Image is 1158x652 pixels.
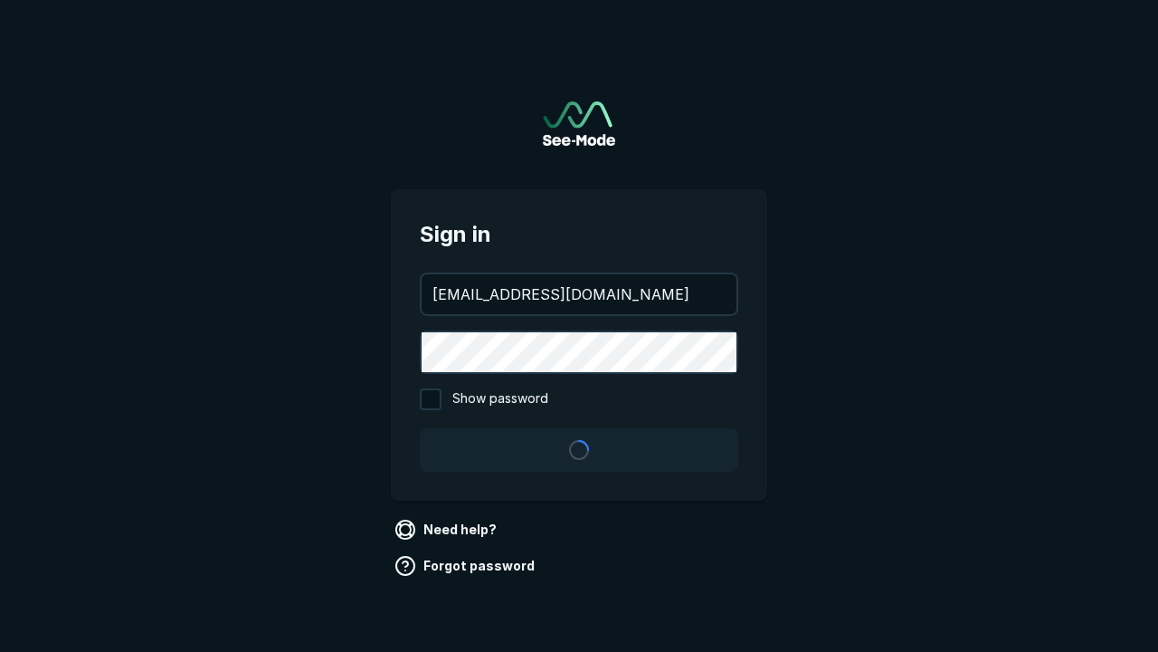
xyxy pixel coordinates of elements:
input: your@email.com [422,274,736,314]
span: Show password [452,388,548,410]
img: See-Mode Logo [543,101,615,146]
a: Go to sign in [543,101,615,146]
span: Sign in [420,218,738,251]
a: Need help? [391,515,504,544]
a: Forgot password [391,551,542,580]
